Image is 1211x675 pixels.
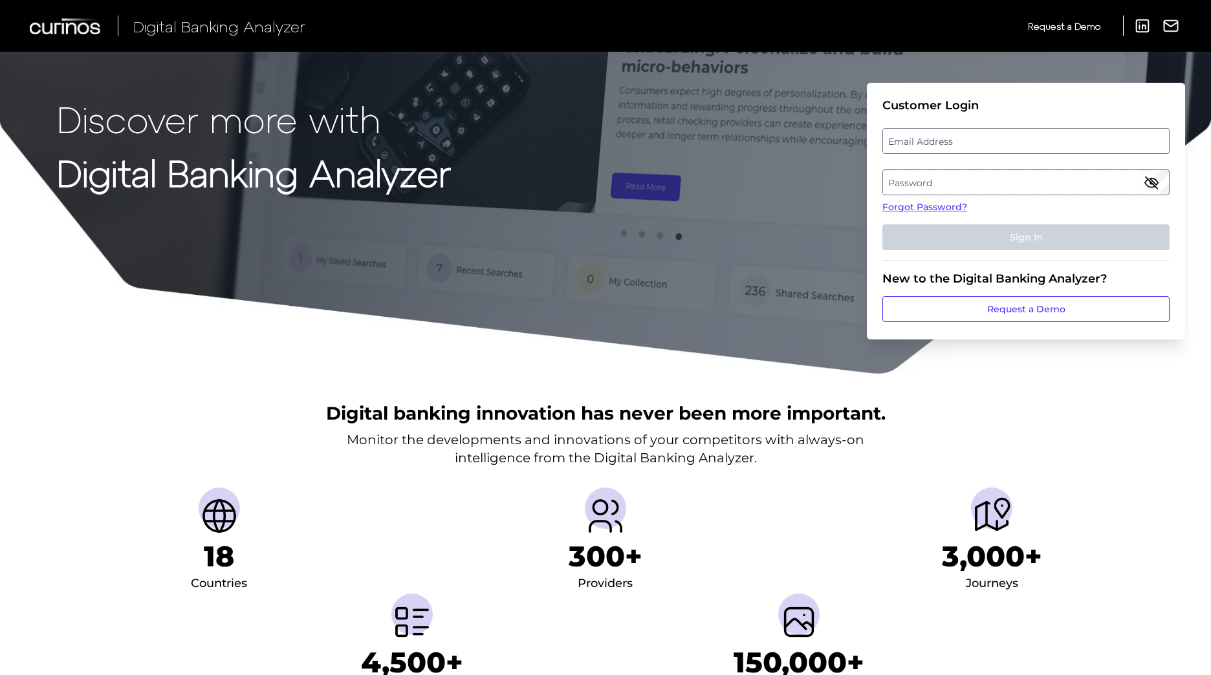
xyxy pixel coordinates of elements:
[133,17,305,36] span: Digital Banking Analyzer
[883,171,1168,194] label: Password
[57,98,451,139] p: Discover more with
[569,539,642,573] h1: 300+
[883,129,1168,153] label: Email Address
[882,200,1170,214] a: Forgot Password?
[326,401,886,425] h2: Digital banking innovation has never been more important.
[882,272,1170,286] div: New to the Digital Banking Analyzer?
[882,296,1170,322] a: Request a Demo
[30,18,102,34] img: Curinos
[204,539,234,573] h1: 18
[57,151,451,194] strong: Digital Banking Analyzer
[971,495,1012,537] img: Journeys
[1028,16,1100,37] a: Request a Demo
[778,601,820,643] img: Screenshots
[585,495,626,537] img: Providers
[882,98,1170,112] div: Customer Login
[191,573,247,594] div: Countries
[391,601,433,643] img: Metrics
[347,431,864,467] p: Monitor the developments and innovations of your competitors with always-on intelligence from the...
[942,539,1042,573] h1: 3,000+
[199,495,240,537] img: Countries
[882,224,1170,250] button: Sign In
[1028,21,1100,32] span: Request a Demo
[966,573,1018,594] div: Journeys
[578,573,633,594] div: Providers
